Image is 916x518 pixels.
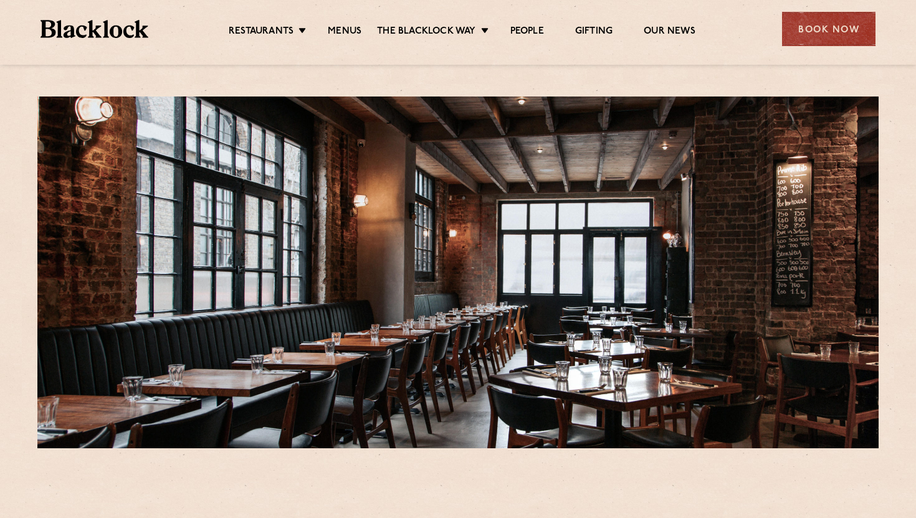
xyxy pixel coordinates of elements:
img: BL_Textured_Logo-footer-cropped.svg [41,20,148,38]
a: The Blacklock Way [377,26,475,39]
a: Gifting [575,26,613,39]
a: People [510,26,544,39]
a: Restaurants [229,26,293,39]
a: Menus [328,26,361,39]
a: Our News [644,26,695,39]
div: Book Now [782,12,875,46]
